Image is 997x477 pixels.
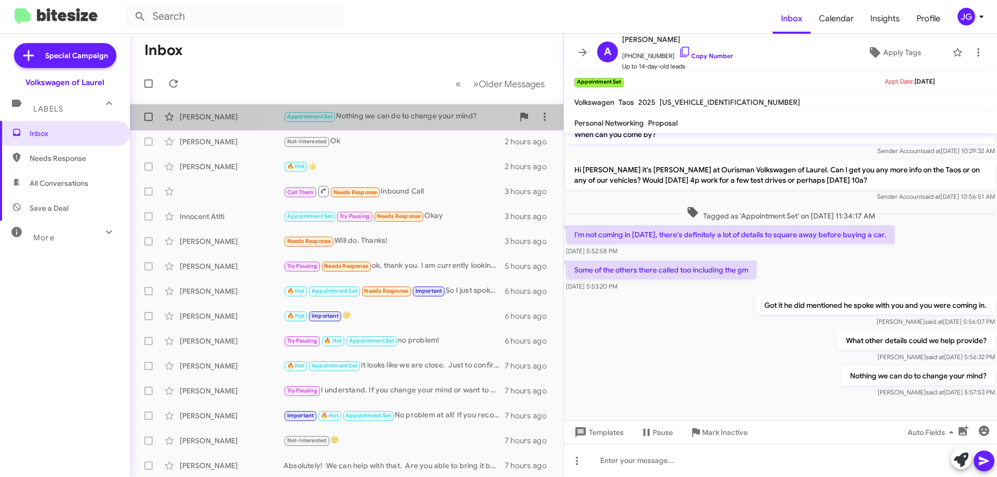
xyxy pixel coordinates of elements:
[702,423,748,442] span: Mark Inactive
[287,437,327,444] span: Not-Interested
[180,286,284,296] div: [PERSON_NAME]
[811,4,862,34] a: Calendar
[180,161,284,172] div: [PERSON_NAME]
[566,247,617,255] span: [DATE] 5:52:58 PM
[505,286,555,296] div: 6 hours ago
[883,43,921,62] span: Apply Tags
[878,147,995,155] span: Sender Account [DATE] 10:29:32 AM
[287,312,305,319] span: 🔥 Hot
[505,435,555,446] div: 7 hours ago
[377,213,421,220] span: Needs Response
[349,337,395,344] span: Appointment Set
[284,335,505,347] div: no problem!
[648,118,678,128] span: Proposal
[324,337,342,344] span: 🔥 Hot
[284,434,505,446] div: 🙂
[180,386,284,396] div: [PERSON_NAME]
[180,361,284,371] div: [PERSON_NAME]
[287,263,317,269] span: Try Pausing
[618,98,634,107] span: Taos
[564,423,632,442] button: Templates
[312,312,339,319] span: Important
[914,77,935,85] span: [DATE]
[321,412,339,419] span: 🔥 Hot
[681,423,756,442] button: Mark Inactive
[878,388,995,396] span: [PERSON_NAME] [DATE] 5:57:53 PM
[949,8,986,25] button: JG
[505,361,555,371] div: 7 hours ago
[14,43,116,68] a: Special Campaign
[622,33,733,46] span: [PERSON_NAME]
[622,46,733,61] span: [PHONE_NUMBER]
[287,337,317,344] span: Try Pausing
[604,44,611,60] span: A
[926,353,944,361] span: said at
[126,4,344,29] input: Search
[467,73,551,94] button: Next
[284,235,505,247] div: Will do. Thanks!
[324,263,368,269] span: Needs Response
[773,4,811,34] span: Inbox
[284,185,505,198] div: Inbound Call
[908,4,949,34] a: Profile
[180,336,284,346] div: [PERSON_NAME]
[144,42,183,59] h1: Inbox
[180,435,284,446] div: [PERSON_NAME]
[756,296,995,315] p: Got it he did mentioned he spoke with you and you were coming in.
[284,210,505,222] div: Okay
[899,423,966,442] button: Auto Fields
[505,460,555,471] div: 7 hours ago
[33,233,55,242] span: More
[287,189,314,196] span: Call Them
[33,104,63,114] span: Labels
[505,261,555,271] div: 5 hours ago
[287,362,305,369] span: 🔥 Hot
[925,318,943,325] span: said at
[926,388,944,396] span: said at
[862,4,908,34] a: Insights
[287,412,314,419] span: Important
[284,260,505,272] div: ok, thank you. I am currently looking for CPO. but I will let you know if that changes
[284,385,505,397] div: I understand. If you change your mind or want to discuss it further, feel free to reach out anyti...
[572,423,624,442] span: Templates
[842,366,995,385] p: Nothing we can do to change your mind?
[284,111,514,122] div: Nothing we can do to change your mind?
[877,193,995,200] span: Sender Account [DATE] 10:56:51 AM
[180,460,284,471] div: [PERSON_NAME]
[574,78,624,87] small: Appointment Set
[415,288,442,294] span: Important
[505,411,555,421] div: 7 hours ago
[180,411,284,421] div: [PERSON_NAME]
[923,147,941,155] span: said at
[505,311,555,321] div: 6 hours ago
[455,77,461,90] span: «
[284,360,505,372] div: It looks like we are close. Just to confirm I don't see we have done credit and work on the lende...
[364,288,408,294] span: Needs Response
[287,387,317,394] span: Try Pausing
[30,153,118,163] span: Needs Response
[505,386,555,396] div: 7 hours ago
[505,211,555,222] div: 3 hours ago
[908,423,958,442] span: Auto Fields
[340,213,370,220] span: Try Pausing
[958,8,975,25] div: JG
[312,288,357,294] span: Appointment Set
[838,331,995,350] p: What other details could we help provide?
[312,362,357,369] span: Appointment Set
[922,193,940,200] span: said at
[566,160,995,189] p: Hi [PERSON_NAME] it's [PERSON_NAME] at Ourisman Volkswagen of Laurel. Can I get you any more info...
[180,137,284,147] div: [PERSON_NAME]
[653,423,673,442] span: Pause
[287,213,333,220] span: Appointment Set
[30,128,118,139] span: Inbox
[574,118,644,128] span: Personal Networking
[505,186,555,197] div: 3 hours ago
[345,412,391,419] span: Appointment Set
[632,423,681,442] button: Pause
[566,261,757,279] p: Some of the others there called too including the gm
[180,236,284,247] div: [PERSON_NAME]
[287,238,331,244] span: Needs Response
[287,163,305,170] span: 🔥 Hot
